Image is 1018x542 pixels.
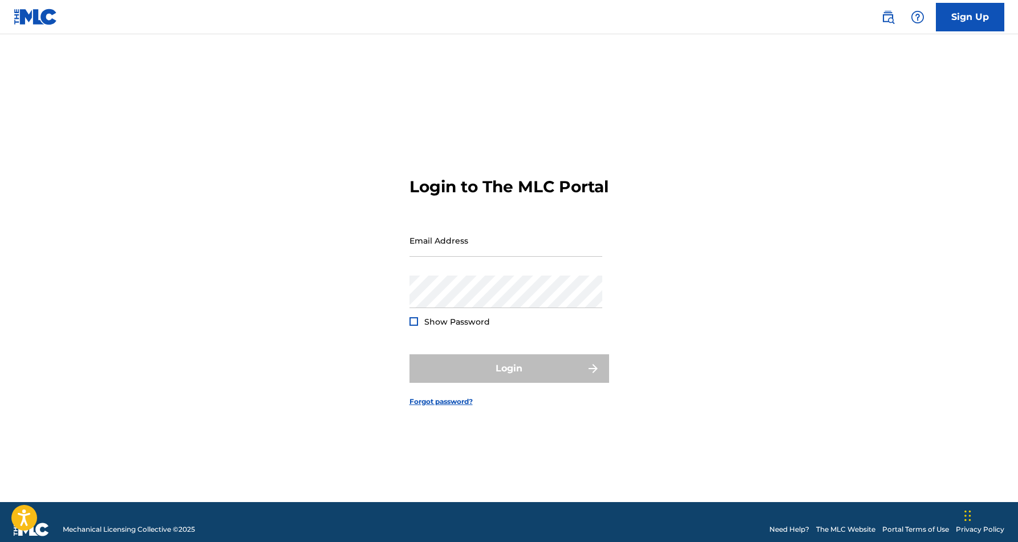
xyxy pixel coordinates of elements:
a: Privacy Policy [956,524,1004,535]
iframe: Chat Widget [961,487,1018,542]
a: Public Search [877,6,899,29]
a: The MLC Website [816,524,875,535]
img: search [881,10,895,24]
span: Show Password [424,317,490,327]
a: Sign Up [936,3,1004,31]
div: Drag [964,499,971,533]
a: Need Help? [769,524,809,535]
a: Portal Terms of Use [882,524,949,535]
span: Mechanical Licensing Collective © 2025 [63,524,195,535]
img: logo [14,523,49,536]
a: Forgot password? [409,397,473,407]
img: MLC Logo [14,9,58,25]
div: Help [906,6,929,29]
h3: Login to The MLC Portal [409,177,609,197]
img: help [911,10,924,24]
